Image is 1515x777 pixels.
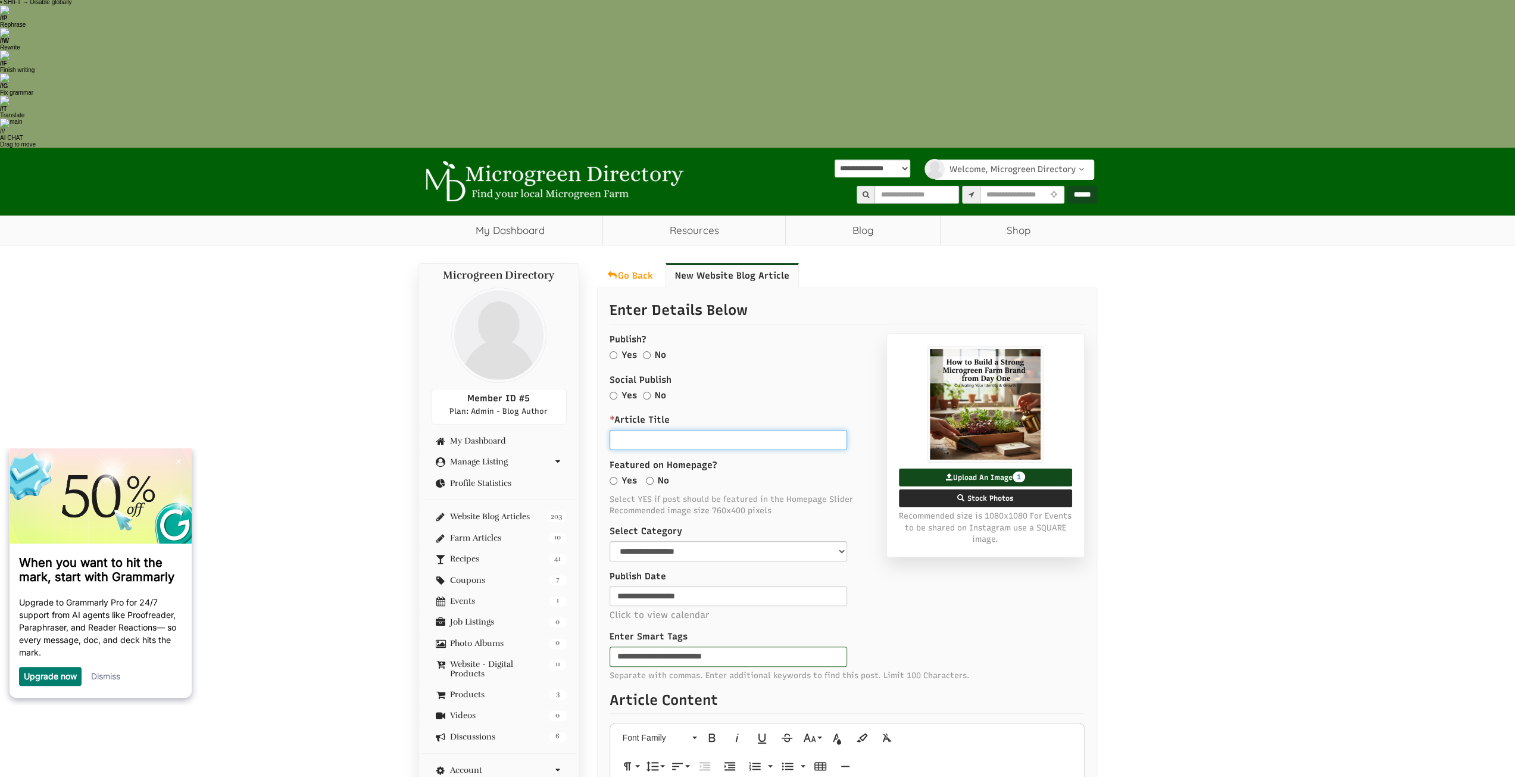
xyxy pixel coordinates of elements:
[751,726,773,750] button: Underline (Ctrl+U)
[851,726,873,750] button: Background Color
[431,270,567,282] h4: Microgreen Directory
[16,107,179,136] h3: When you want to hit the mark, start with Grammarly
[610,690,1085,714] p: Article Content
[431,554,567,563] a: 41 Recipes
[610,541,847,561] select: select-1
[924,159,945,179] img: profile profile holder
[1048,191,1060,199] i: Use Current Location
[549,732,567,742] span: 6
[549,638,567,649] span: 0
[431,436,567,445] a: My Dashboard
[934,160,1094,180] a: Welcome, Microgreen Directory
[597,263,663,288] a: Go Back
[549,710,567,721] span: 0
[786,216,940,245] a: Blog
[431,660,567,678] a: 11 Website - Digital Products
[726,726,748,750] button: Italic (Ctrl+I)
[431,617,567,626] a: 0 Job Listings
[941,216,1097,245] a: Shop
[619,726,698,750] button: Font Family
[173,11,178,16] img: close_x_white.png
[549,554,567,564] span: 41
[876,726,898,750] button: Clear Formatting
[431,690,567,699] a: 3 Products
[451,288,546,383] img: profile profile holder
[21,223,74,233] a: Upgrade now
[549,575,567,586] span: 7
[610,670,1085,681] span: Separate with commas. Enter additional keywords to find this post. Limit 100 Characters.
[835,160,910,177] select: Language Translate Widget
[546,511,566,522] span: 203
[621,389,637,402] label: Yes
[655,389,666,402] label: No
[431,479,567,488] a: Profile Statistics
[431,766,567,775] a: Account
[549,533,567,544] span: 10
[431,711,567,720] a: 0 Videos
[620,733,692,743] span: Font Family
[610,631,1085,643] label: Enter Smart Tags
[549,596,567,607] span: 1
[826,726,848,750] button: Text Color
[549,659,567,670] span: 11
[431,576,567,585] a: 7 Coupons
[16,148,179,210] p: Upgrade to Grammarly Pro for 24/7 support from AI agents like Proofreader, Paraphraser, and Reade...
[776,726,798,750] button: Strikethrough (Ctrl+S)
[701,726,723,750] button: Bold (Ctrl+B)
[418,161,686,202] img: Microgreen Directory
[655,349,666,361] label: No
[418,216,603,245] a: My Dashboard
[610,392,617,400] input: Yes
[549,617,567,628] span: 0
[643,351,651,359] input: No
[1013,472,1025,482] span: 1
[643,392,651,400] input: No
[610,351,617,359] input: Yes
[610,300,1085,324] p: Enter Details Below
[610,570,666,583] label: Publish Date
[431,732,567,741] a: 6 Discussions
[666,263,799,288] a: New Website Blog Article
[610,477,617,485] input: Yes
[467,393,530,404] span: Member ID #5
[610,333,1085,346] label: Publish?
[431,512,567,521] a: 203 Website Blog Articles
[899,489,1072,507] label: Stock Photos
[603,216,785,245] a: Resources
[646,477,654,485] input: No
[449,407,548,416] span: Plan: Admin - Blog Author
[610,609,1085,622] p: Click to view calendar
[610,525,1085,538] label: Select Category
[431,597,567,606] a: 1 Events
[431,533,567,542] a: 10 Farm Articles
[658,475,669,487] label: No
[431,639,567,648] a: 0 Photo Albums
[549,689,567,700] span: 3
[431,457,567,466] a: Manage Listing
[610,494,1085,517] span: Select YES if post should be featured in the Homepage Slider Recommended image size 760x400 pixels
[610,374,1085,386] label: Social Publish
[927,346,1044,463] img: preview image
[621,349,637,361] label: Yes
[88,223,117,233] a: Dismiss
[610,459,1085,472] label: Featured on Homepage?
[835,160,910,198] div: Powered by
[899,469,1072,487] label: Upload An Image
[610,414,1085,426] label: Article Title
[621,475,637,487] label: Yes
[899,510,1072,545] span: Recommended size is 1080x1080 For Events to be shared on Instagram use a SQUARE image.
